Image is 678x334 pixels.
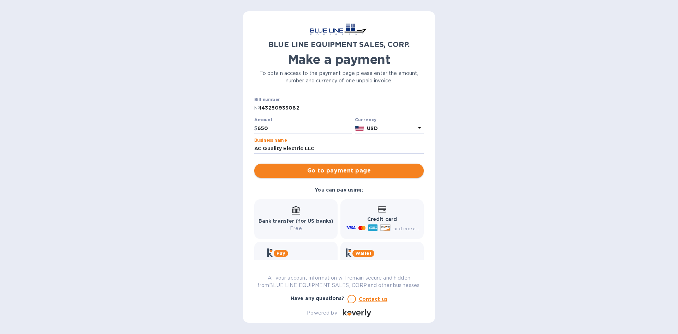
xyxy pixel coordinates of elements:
[355,126,364,131] img: USD
[276,251,285,256] b: Pay
[254,104,260,112] p: №
[254,98,280,102] label: Bill number
[315,187,363,193] b: You can pay using:
[258,225,334,232] p: Free
[254,70,424,84] p: To obtain access to the payment page please enter the amount, number and currency of one unpaid i...
[359,296,388,302] u: Contact us
[355,117,377,122] b: Currency
[307,309,337,317] p: Powered by
[393,226,419,231] span: and more...
[367,125,377,131] b: USD
[254,125,257,132] p: $
[268,40,410,49] b: BLUE LINE EQUIPMENT SALES, CORP.
[254,118,272,122] label: Amount
[260,103,424,113] input: Enter bill number
[355,251,371,256] b: Wallet
[260,166,418,175] span: Go to payment page
[254,52,424,67] h1: Make a payment
[367,216,397,222] b: Credit card
[254,274,424,289] p: All your account information will remain secure and hidden from BLUE LINE EQUIPMENT SALES, CORP. ...
[254,143,424,154] input: Enter business name
[254,138,287,142] label: Business name
[257,123,352,134] input: 0.00
[254,164,424,178] button: Go to payment page
[258,218,334,224] b: Bank transfer (for US banks)
[291,295,345,301] b: Have any questions?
